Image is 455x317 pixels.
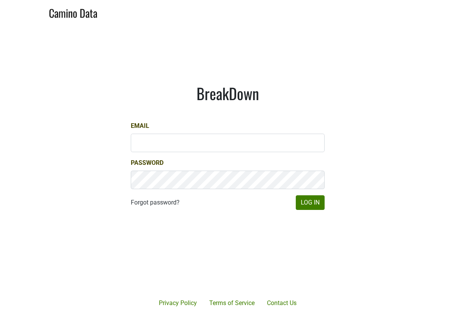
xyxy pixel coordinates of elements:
[153,295,203,311] a: Privacy Policy
[261,295,303,311] a: Contact Us
[296,195,325,210] button: Log In
[131,198,180,207] a: Forgot password?
[131,84,325,103] h1: BreakDown
[203,295,261,311] a: Terms of Service
[131,121,149,131] label: Email
[49,3,97,21] a: Camino Data
[131,158,163,168] label: Password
